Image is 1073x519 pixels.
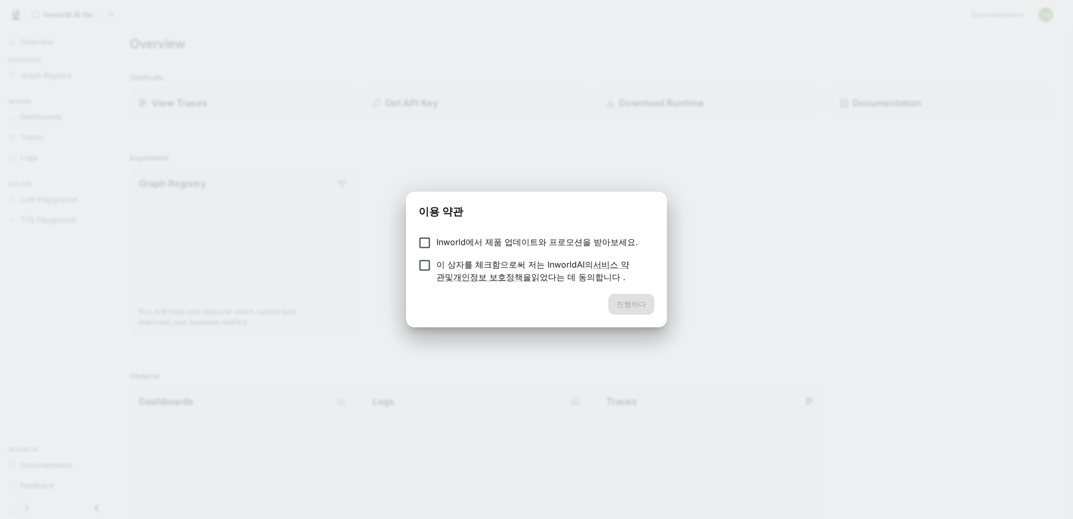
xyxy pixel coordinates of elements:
font: 이용 약관 [419,205,463,218]
font: 이 상자를 체크함으로써 저는 InworldAI의 [436,259,593,270]
font: 읽었다는 데 동의합니다 . [531,272,626,282]
font: 및 [445,272,453,282]
a: 개인정보 보호정책을 [453,272,531,282]
font: Inworld에서 제품 업데이트와 프로모션을 받아보세요. [436,237,638,247]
